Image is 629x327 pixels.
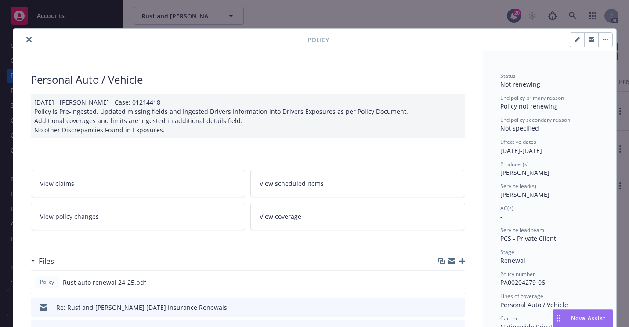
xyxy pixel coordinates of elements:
[500,124,539,132] span: Not specified
[260,212,301,221] span: View coverage
[500,72,516,80] span: Status
[500,278,545,287] span: PA00204279-06
[260,179,324,188] span: View scheduled items
[250,170,465,197] a: View scheduled items
[553,309,613,327] button: Nova Assist
[500,94,564,102] span: End policy primary reason
[500,292,543,300] span: Lines of coverage
[439,278,446,287] button: download file
[500,301,568,309] span: Personal Auto / Vehicle
[24,34,34,45] button: close
[500,204,513,212] span: AC(s)
[454,303,462,312] button: preview file
[500,256,525,265] span: Renewal
[500,80,540,88] span: Not renewing
[31,170,246,197] a: View claims
[500,138,536,145] span: Effective dates
[500,190,549,199] span: [PERSON_NAME]
[31,72,465,87] div: Personal Auto / Vehicle
[31,255,54,267] div: Files
[39,255,54,267] h3: Files
[38,278,56,286] span: Policy
[500,182,536,190] span: Service lead(s)
[40,179,74,188] span: View claims
[500,248,514,256] span: Stage
[63,278,146,287] span: Rust auto renewal 24-25.pdf
[307,35,329,44] span: Policy
[500,138,599,155] div: [DATE] - [DATE]
[40,212,99,221] span: View policy changes
[553,310,564,327] div: Drag to move
[440,303,447,312] button: download file
[56,303,227,312] div: Re: Rust and [PERSON_NAME] [DATE] Insurance Renewals
[500,315,518,322] span: Carrier
[500,160,529,168] span: Producer(s)
[500,270,535,278] span: Policy number
[31,94,465,138] div: [DATE] - [PERSON_NAME] - Case: 01214418 Policy is Pre-Ingested. Updated missing fields and Ingest...
[31,203,246,230] a: View policy changes
[500,168,549,177] span: [PERSON_NAME]
[500,102,558,110] span: Policy not renewing
[453,278,461,287] button: preview file
[250,203,465,230] a: View coverage
[571,314,606,322] span: Nova Assist
[500,212,502,221] span: -
[500,234,556,243] span: PCS - Private Client
[500,116,570,124] span: End policy secondary reason
[500,226,544,234] span: Service lead team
